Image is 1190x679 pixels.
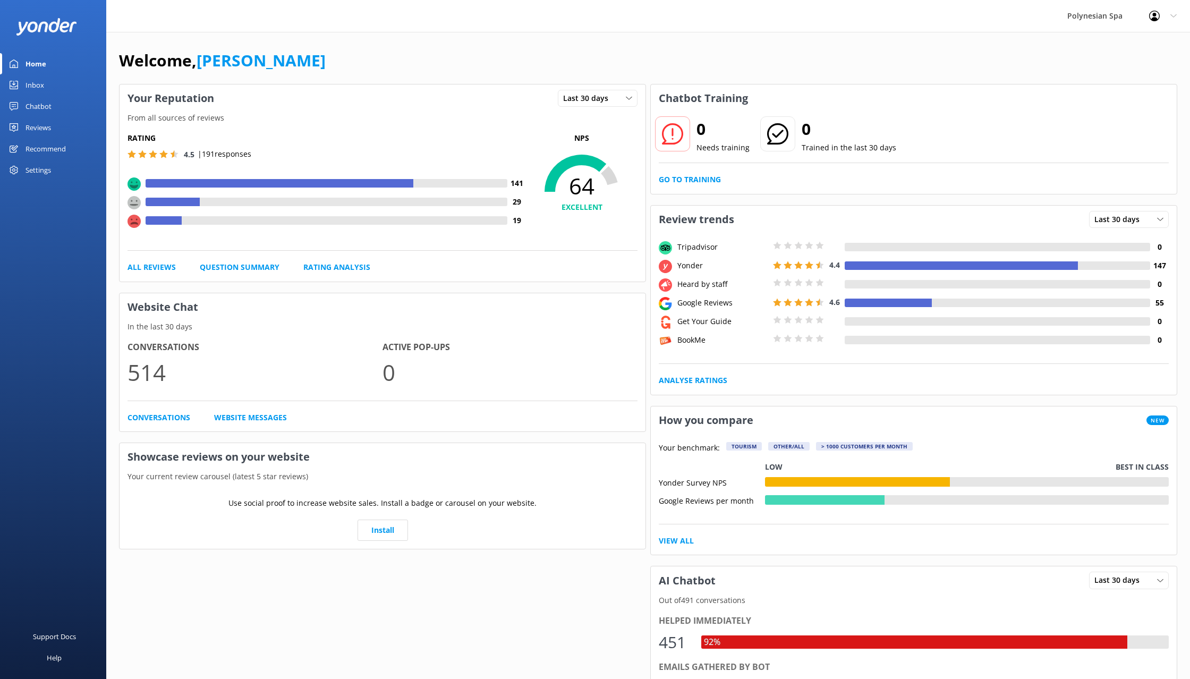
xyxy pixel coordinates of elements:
[25,96,52,117] div: Chatbot
[127,412,190,423] a: Conversations
[659,614,1169,628] div: Helped immediately
[563,92,615,104] span: Last 30 days
[526,132,637,144] p: NPS
[802,116,896,142] h2: 0
[675,241,770,253] div: Tripadvisor
[16,18,77,36] img: yonder-white-logo.png
[198,148,251,160] p: | 191 responses
[382,354,637,390] p: 0
[119,48,326,73] h1: Welcome,
[675,260,770,271] div: Yonder
[675,334,770,346] div: BookMe
[1150,316,1169,327] h4: 0
[651,595,1177,606] p: Out of 491 conversations
[120,112,645,124] p: From all sources of reviews
[507,215,526,226] h4: 19
[120,471,645,482] p: Your current review carousel (latest 5 star reviews)
[200,261,279,273] a: Question Summary
[120,293,645,321] h3: Website Chat
[127,354,382,390] p: 514
[768,442,810,451] div: Other/All
[120,321,645,333] p: In the last 30 days
[675,278,770,290] div: Heard by staff
[675,316,770,327] div: Get Your Guide
[228,497,537,509] p: Use social proof to increase website sales. Install a badge or carousel on your website.
[651,406,761,434] h3: How you compare
[127,132,526,144] h5: Rating
[659,375,727,386] a: Analyse Ratings
[303,261,370,273] a: Rating Analysis
[358,520,408,541] a: Install
[197,49,326,71] a: [PERSON_NAME]
[214,412,287,423] a: Website Messages
[120,84,222,112] h3: Your Reputation
[1094,574,1146,586] span: Last 30 days
[701,635,723,649] div: 92%
[1150,241,1169,253] h4: 0
[1150,278,1169,290] h4: 0
[675,297,770,309] div: Google Reviews
[184,149,194,159] span: 4.5
[507,196,526,208] h4: 29
[382,341,637,354] h4: Active Pop-ups
[47,647,62,668] div: Help
[25,159,51,181] div: Settings
[120,443,645,471] h3: Showcase reviews on your website
[1116,461,1169,473] p: Best in class
[816,442,913,451] div: > 1000 customers per month
[1150,334,1169,346] h4: 0
[659,174,721,185] a: Go to Training
[802,142,896,154] p: Trained in the last 30 days
[127,341,382,354] h4: Conversations
[659,477,765,487] div: Yonder Survey NPS
[526,201,637,213] h4: EXCELLENT
[659,535,694,547] a: View All
[829,297,840,307] span: 4.6
[659,630,691,655] div: 451
[127,261,176,273] a: All Reviews
[25,53,46,74] div: Home
[1150,297,1169,309] h4: 55
[651,567,724,595] h3: AI Chatbot
[33,626,76,647] div: Support Docs
[659,495,765,505] div: Google Reviews per month
[696,116,750,142] h2: 0
[726,442,762,451] div: Tourism
[1094,214,1146,225] span: Last 30 days
[765,461,783,473] p: Low
[651,206,742,233] h3: Review trends
[659,660,1169,674] div: Emails gathered by bot
[829,260,840,270] span: 4.4
[25,74,44,96] div: Inbox
[696,142,750,154] p: Needs training
[25,117,51,138] div: Reviews
[1150,260,1169,271] h4: 147
[526,173,637,199] span: 64
[659,442,720,455] p: Your benchmark:
[507,177,526,189] h4: 141
[651,84,756,112] h3: Chatbot Training
[1146,415,1169,425] span: New
[25,138,66,159] div: Recommend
